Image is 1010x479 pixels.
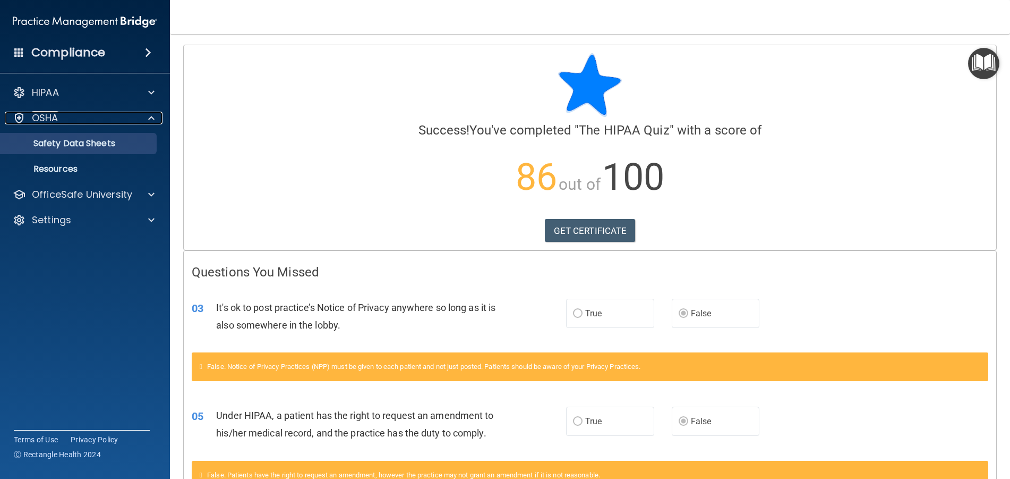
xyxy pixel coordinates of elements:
[579,123,669,138] span: The HIPAA Quiz
[216,302,495,331] span: It's ok to post practice’s Notice of Privacy anywhere so long as it is also somewhere in the lobby.
[679,310,688,318] input: False
[13,214,155,226] a: Settings
[968,48,999,79] button: Open Resource Center
[7,138,152,149] p: Safety Data Sheets
[573,418,583,426] input: True
[13,86,155,99] a: HIPAA
[207,471,600,479] span: False. Patients have the right to request an amendment, however the practice may not grant an ame...
[192,302,203,315] span: 03
[71,434,118,445] a: Privacy Policy
[14,434,58,445] a: Terms of Use
[13,11,157,32] img: PMB logo
[31,45,105,60] h4: Compliance
[216,410,493,439] span: Under HIPAA, a patient has the right to request an amendment to his/her medical record, and the p...
[516,155,557,199] span: 86
[558,53,622,117] img: blue-star-rounded.9d042014.png
[573,310,583,318] input: True
[585,416,602,426] span: True
[32,188,132,201] p: OfficeSafe University
[192,410,203,423] span: 05
[585,308,602,318] span: True
[559,175,601,194] span: out of
[32,112,58,124] p: OSHA
[192,265,988,279] h4: Questions You Missed
[418,123,470,138] span: Success!
[7,164,152,174] p: Resources
[32,86,59,99] p: HIPAA
[602,155,664,199] span: 100
[545,219,636,242] a: GET CERTIFICATE
[14,449,101,460] span: Ⓒ Rectangle Health 2024
[679,418,688,426] input: False
[13,188,155,201] a: OfficeSafe University
[192,123,988,137] h4: You've completed " " with a score of
[207,363,640,371] span: False. Notice of Privacy Practices (NPP) must be given to each patient and not just posted. Patie...
[13,112,155,124] a: OSHA
[691,308,712,318] span: False
[32,214,71,226] p: Settings
[691,416,712,426] span: False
